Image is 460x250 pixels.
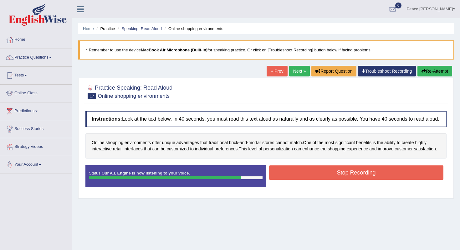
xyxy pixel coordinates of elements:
span: Click to see word definition [275,139,289,146]
a: Next » [289,66,310,76]
span: Click to see word definition [200,139,207,146]
span: Click to see word definition [402,139,414,146]
a: Online Class [0,85,72,100]
span: Click to see word definition [302,146,319,152]
span: Click to see word definition [229,139,238,146]
div: Status: [85,165,266,187]
span: Click to see word definition [369,146,376,152]
a: Home [83,26,94,31]
span: Click to see word definition [214,146,238,152]
span: Click to see word definition [263,146,293,152]
span: Click to see word definition [290,139,302,146]
span: Click to see word definition [124,146,143,152]
span: Click to see word definition [176,139,199,146]
span: Click to see word definition [105,139,123,146]
span: Click to see word definition [240,139,247,146]
a: Troubleshoot Recording [358,66,416,76]
h4: Look at the text below. In 40 seconds, you must read this text aloud as naturally and as clearly ... [85,111,447,127]
span: Click to see word definition [167,146,189,152]
span: Click to see word definition [328,146,345,152]
a: Tests [0,67,72,82]
div: - - . . . [85,133,447,159]
span: Click to see word definition [378,146,394,152]
span: Click to see word definition [161,146,166,152]
button: Report Question [311,66,356,76]
span: Click to see word definition [397,139,401,146]
blockquote: * Remember to use the device for speaking practice. Or click on [Troubleshoot Recording] button b... [78,40,454,60]
span: Click to see word definition [294,146,301,152]
span: Click to see word definition [414,146,436,152]
span: Click to see word definition [262,139,274,146]
span: Click to see word definition [239,146,247,152]
span: Click to see word definition [313,139,316,146]
span: Click to see word definition [92,146,112,152]
a: Home [0,31,72,47]
span: Click to see word definition [373,139,376,146]
span: Click to see word definition [248,139,261,146]
span: Click to see word definition [125,139,151,146]
a: Speaking: Read Aloud [121,26,162,31]
small: Online shopping environments [98,93,170,99]
a: Success Stories [0,120,72,136]
span: Click to see word definition [248,146,257,152]
a: Your Account [0,156,72,172]
span: Click to see word definition [303,139,311,146]
span: Click to see word definition [377,139,383,146]
span: Click to see word definition [190,146,194,152]
b: Instructions: [92,116,122,122]
span: Click to see word definition [144,146,151,152]
span: Click to see word definition [152,139,161,146]
span: Click to see word definition [415,139,427,146]
a: Predictions [0,102,72,118]
span: Click to see word definition [356,139,371,146]
span: 0 [395,3,401,8]
span: Click to see word definition [152,146,160,152]
strong: Our A.I. Engine is now listening to your voice. [101,171,190,175]
span: Click to see word definition [258,146,262,152]
span: Click to see word definition [92,139,104,146]
span: Click to see word definition [335,139,355,146]
b: MacBook Air Microphone (Built-in) [141,48,207,52]
span: Click to see word definition [317,139,323,146]
span: Click to see word definition [325,139,334,146]
span: Click to see word definition [113,146,122,152]
button: Stop Recording [269,165,443,180]
a: Strategy Videos [0,138,72,154]
li: Practice [95,26,115,32]
span: 17 [88,93,96,99]
h2: Practice Speaking: Read Aloud [85,83,172,99]
a: « Prev [267,66,287,76]
span: Click to see word definition [195,146,213,152]
li: Online shopping environments [163,26,223,32]
span: Click to see word definition [347,146,368,152]
a: Practice Questions [0,49,72,65]
span: Click to see word definition [320,146,326,152]
span: Click to see word definition [162,139,175,146]
span: Click to see word definition [395,146,413,152]
span: Click to see word definition [209,139,228,146]
span: Click to see word definition [384,139,396,146]
button: Re-Attempt [417,66,452,76]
